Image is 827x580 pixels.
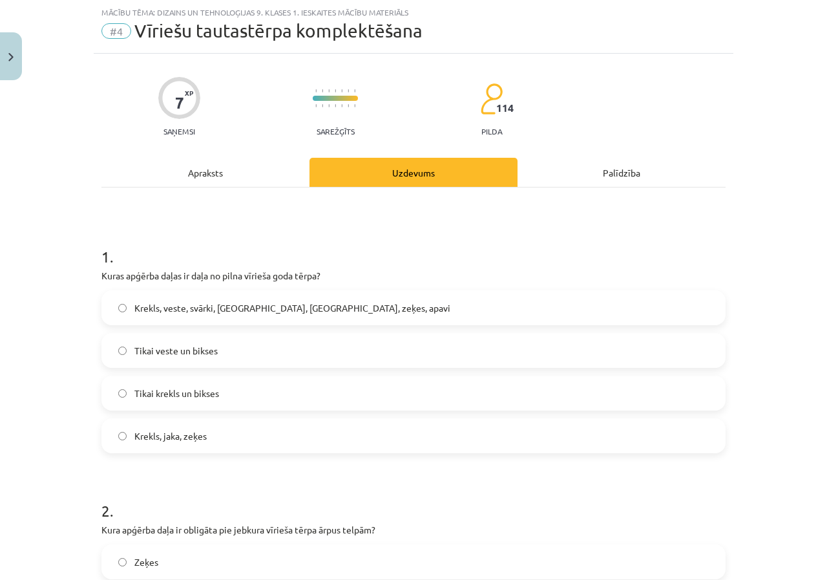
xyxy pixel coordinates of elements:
div: 7 [175,94,184,112]
p: Sarežģīts [317,127,355,136]
input: Krekls, veste, svārki, [GEOGRAPHIC_DATA], [GEOGRAPHIC_DATA], zeķes, apavi [118,304,127,312]
span: Tikai veste un bikses [134,344,218,358]
input: Tikai veste un bikses [118,347,127,355]
input: Tikai krekls un bikses [118,389,127,398]
p: Saņemsi [158,127,200,136]
img: icon-short-line-57e1e144782c952c97e751825c79c345078a6d821885a25fce030b3d8c18986b.svg [348,89,349,92]
img: icon-short-line-57e1e144782c952c97e751825c79c345078a6d821885a25fce030b3d8c18986b.svg [328,89,330,92]
p: Kuras apģērba daļas ir daļa no pilna vīrieša goda tērpa? [101,269,726,283]
img: icon-short-line-57e1e144782c952c97e751825c79c345078a6d821885a25fce030b3d8c18986b.svg [322,89,323,92]
img: icon-short-line-57e1e144782c952c97e751825c79c345078a6d821885a25fce030b3d8c18986b.svg [315,104,317,107]
input: Zeķes [118,558,127,566]
div: Uzdevums [309,158,518,187]
h1: 1 . [101,225,726,265]
span: Krekls, jaka, zeķes [134,429,207,443]
span: XP [185,89,193,96]
h1: 2 . [101,479,726,519]
img: icon-short-line-57e1e144782c952c97e751825c79c345078a6d821885a25fce030b3d8c18986b.svg [348,104,349,107]
img: icon-short-line-57e1e144782c952c97e751825c79c345078a6d821885a25fce030b3d8c18986b.svg [322,104,323,107]
span: Vīriešu tautastērpa komplektēšana [134,20,423,41]
p: Kura apģērba daļa ir obligāta pie jebkura vīrieša tērpa ārpus telpām? [101,523,726,537]
input: Krekls, jaka, zeķes [118,432,127,440]
img: icon-short-line-57e1e144782c952c97e751825c79c345078a6d821885a25fce030b3d8c18986b.svg [341,89,342,92]
span: 114 [496,102,514,114]
img: students-c634bb4e5e11cddfef0936a35e636f08e4e9abd3cc4e673bd6f9a4125e45ecb1.svg [480,83,503,115]
img: icon-close-lesson-0947bae3869378f0d4975bcd49f059093ad1ed9edebbc8119c70593378902aed.svg [8,53,14,61]
div: Apraksts [101,158,309,187]
span: Krekls, veste, svārki, [GEOGRAPHIC_DATA], [GEOGRAPHIC_DATA], zeķes, apavi [134,301,450,315]
p: pilda [481,127,502,136]
img: icon-short-line-57e1e144782c952c97e751825c79c345078a6d821885a25fce030b3d8c18986b.svg [341,104,342,107]
img: icon-short-line-57e1e144782c952c97e751825c79c345078a6d821885a25fce030b3d8c18986b.svg [335,89,336,92]
img: icon-short-line-57e1e144782c952c97e751825c79c345078a6d821885a25fce030b3d8c18986b.svg [354,89,355,92]
img: icon-short-line-57e1e144782c952c97e751825c79c345078a6d821885a25fce030b3d8c18986b.svg [335,104,336,107]
span: Tikai krekls un bikses [134,387,219,400]
span: Zeķes [134,555,158,569]
img: icon-short-line-57e1e144782c952c97e751825c79c345078a6d821885a25fce030b3d8c18986b.svg [328,104,330,107]
img: icon-short-line-57e1e144782c952c97e751825c79c345078a6d821885a25fce030b3d8c18986b.svg [354,104,355,107]
div: Mācību tēma: Dizains un tehnoloģijas 9. klases 1. ieskaites mācību materiāls [101,8,726,17]
div: Palīdzība [518,158,726,187]
img: icon-short-line-57e1e144782c952c97e751825c79c345078a6d821885a25fce030b3d8c18986b.svg [315,89,317,92]
span: #4 [101,23,131,39]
